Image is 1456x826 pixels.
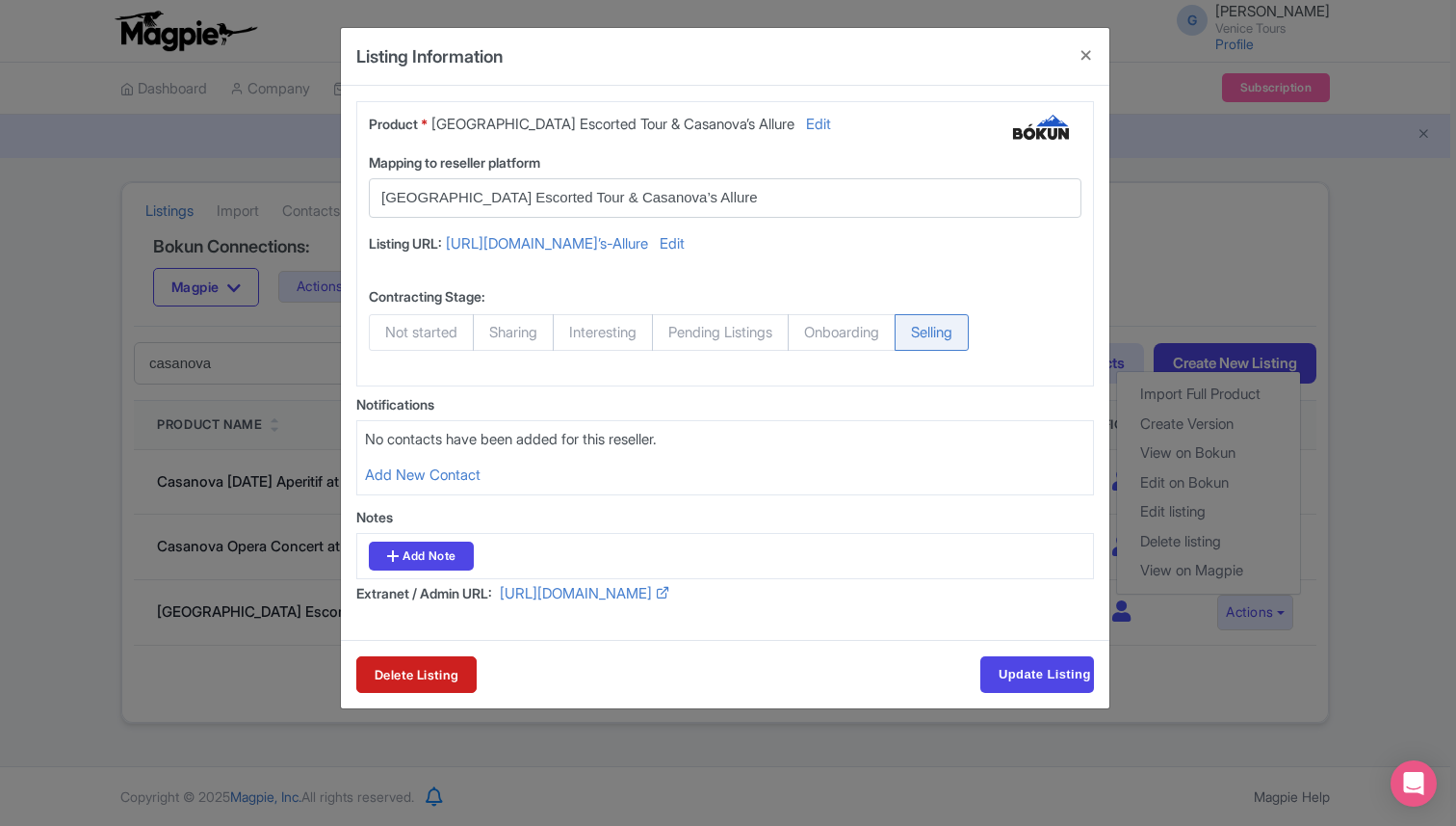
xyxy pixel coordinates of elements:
[980,656,1094,693] input: Update Listing
[500,583,652,609] a: [URL][DOMAIN_NAME]
[365,429,1085,451] p: No contacts have been added for this reseller.
[365,466,481,484] a: Add New Contact
[895,314,969,351] span: Selling
[1001,114,1081,145] img: Bokun
[788,314,896,351] span: Onboarding
[369,542,474,571] a: Add Note
[652,314,789,351] span: Pending Listings
[1063,28,1109,83] button: Close
[369,286,485,306] label: Contracting Stage:
[356,583,492,603] label: Extranet / Admin URL:
[356,507,1094,527] div: Notes
[806,114,831,140] a: Edit
[369,152,1081,173] label: Mapping to reseller platform
[356,43,503,69] h4: Listing Information
[446,233,648,259] a: [URL][DOMAIN_NAME]’s-Allure
[356,656,477,693] a: Delete Listing
[369,314,474,351] span: Not started
[369,116,418,132] span: Product
[431,114,794,140] span: [GEOGRAPHIC_DATA] Escorted Tour & Casanova’s Allure
[660,233,685,259] a: Edit
[369,233,442,253] label: Listing URL:
[356,394,1094,414] div: Notifications
[1391,760,1437,807] div: Open Intercom Messenger
[553,314,653,351] span: Interesting
[381,187,1046,209] input: Select a product to map
[473,314,554,351] span: Sharing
